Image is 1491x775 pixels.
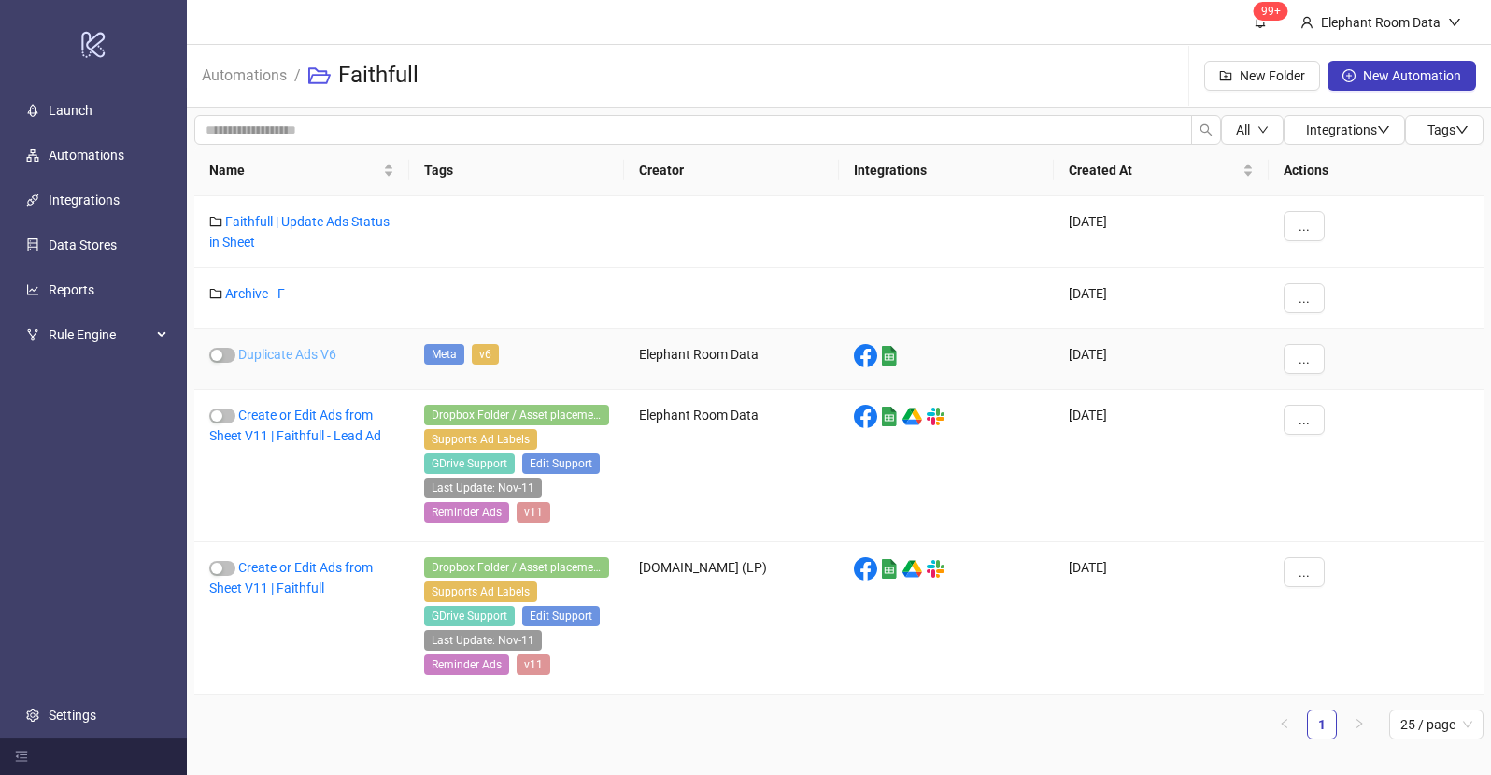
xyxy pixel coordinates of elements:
[1342,69,1356,82] span: plus-circle
[1427,122,1469,137] span: Tags
[26,328,39,341] span: fork
[1284,405,1325,435] button: ...
[1054,268,1269,329] div: [DATE]
[1240,68,1305,83] span: New Folder
[424,453,515,474] span: GDrive Support
[1299,565,1310,580] span: ...
[49,237,117,252] a: Data Stores
[1284,211,1325,241] button: ...
[209,560,373,596] a: Create or Edit Ads from Sheet V11 | Faithfull
[209,408,381,443] a: Create or Edit Ads from Sheet V11 | Faithfull - Lead Ad
[209,287,222,300] span: folder
[1284,344,1325,374] button: ...
[1221,115,1284,145] button: Alldown
[1300,16,1313,29] span: user
[424,405,609,425] span: Dropbox Folder / Asset placement detection
[839,145,1054,196] th: Integrations
[1257,124,1269,136] span: down
[472,344,499,365] span: v6
[1270,710,1299,739] button: left
[238,347,336,362] a: Duplicate Ads V6
[338,61,419,91] h3: Faithfull
[49,193,120,208] a: Integrations
[1354,718,1365,729] span: right
[522,606,600,626] span: Edit Support
[1299,352,1310,366] span: ...
[1299,412,1310,427] span: ...
[1299,219,1310,234] span: ...
[1054,329,1269,390] div: [DATE]
[1455,123,1469,136] span: down
[424,478,542,498] span: Last Update: Nov-11
[624,390,839,542] div: Elephant Room Data
[1306,122,1390,137] span: Integrations
[1299,291,1310,306] span: ...
[424,502,509,523] span: Reminder Ads
[424,557,609,578] span: Dropbox Folder / Asset placement detection
[1405,115,1484,145] button: Tagsdown
[1313,12,1448,33] div: Elephant Room Data
[308,65,331,87] span: folder-open
[517,502,550,523] span: v11
[1054,390,1269,542] div: [DATE]
[15,750,28,763] span: menu-fold
[1344,710,1374,739] li: Next Page
[424,581,537,602] span: Supports Ad Labels
[1254,2,1288,21] sup: 1751
[294,46,301,106] li: /
[1204,61,1320,91] button: New Folder
[424,344,464,365] span: Meta
[517,654,550,675] span: v11
[1377,123,1390,136] span: down
[1200,123,1213,136] span: search
[1054,196,1269,268] div: [DATE]
[194,145,409,196] th: Name
[1279,718,1290,729] span: left
[624,329,839,390] div: Elephant Room Data
[1400,710,1472,739] span: 25 / page
[1284,557,1325,587] button: ...
[49,316,151,353] span: Rule Engine
[522,453,600,474] span: Edit Support
[1054,542,1269,695] div: [DATE]
[424,630,542,651] span: Last Update: Nov-11
[1328,61,1476,91] button: New Automation
[1069,160,1239,180] span: Created At
[1254,15,1267,28] span: bell
[1270,710,1299,739] li: Previous Page
[49,148,124,163] a: Automations
[225,286,285,301] a: Archive - F
[209,160,379,180] span: Name
[1269,145,1484,196] th: Actions
[1236,122,1250,137] span: All
[1307,710,1337,739] li: 1
[424,606,515,626] span: GDrive Support
[49,282,94,297] a: Reports
[424,654,509,675] span: Reminder Ads
[624,542,839,695] div: [DOMAIN_NAME] (LP)
[1284,115,1405,145] button: Integrationsdown
[1363,68,1461,83] span: New Automation
[1389,710,1484,739] div: Page Size
[424,429,537,450] span: Supports Ad Labels
[198,64,291,84] a: Automations
[209,215,222,228] span: folder
[1284,283,1325,313] button: ...
[1054,145,1269,196] th: Created At
[1344,710,1374,739] button: right
[1219,69,1232,82] span: folder-add
[1448,16,1461,29] span: down
[1308,710,1336,739] a: 1
[624,145,839,196] th: Creator
[49,708,96,723] a: Settings
[209,214,390,250] a: Faithfull | Update Ads Status in Sheet
[49,103,92,118] a: Launch
[409,145,624,196] th: Tags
